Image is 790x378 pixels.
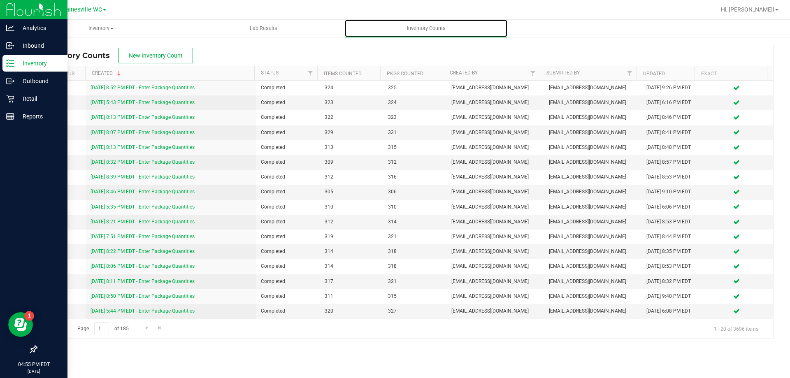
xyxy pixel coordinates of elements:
div: [DATE] 9:10 PM EDT [646,188,695,196]
span: Lab Results [239,25,288,32]
span: 320 [325,307,378,315]
p: Reports [14,111,64,121]
span: [EMAIL_ADDRESS][DOMAIN_NAME] [451,262,539,270]
span: Completed [261,114,314,121]
div: [DATE] 9:26 PM EDT [646,84,695,92]
span: [EMAIL_ADDRESS][DOMAIN_NAME] [451,203,539,211]
span: [EMAIL_ADDRESS][DOMAIN_NAME] [451,278,539,285]
div: [DATE] 8:53 PM EDT [646,218,695,226]
span: New Inventory Count [129,52,183,59]
a: Status [261,70,279,76]
span: [EMAIL_ADDRESS][DOMAIN_NAME] [549,292,637,300]
span: [EMAIL_ADDRESS][DOMAIN_NAME] [549,307,637,315]
span: 325 [388,84,441,92]
span: [EMAIL_ADDRESS][DOMAIN_NAME] [549,84,637,92]
div: [DATE] 8:35 PM EDT [646,248,695,255]
a: [DATE] 8:22 PM EDT - Enter Package Quantities [91,248,195,254]
span: [EMAIL_ADDRESS][DOMAIN_NAME] [549,129,637,137]
span: 318 [388,262,441,270]
span: [EMAIL_ADDRESS][DOMAIN_NAME] [451,114,539,121]
span: Page of 185 [70,322,135,335]
span: Completed [261,129,314,137]
a: [DATE] 7:51 PM EDT - Enter Package Quantities [91,234,195,239]
div: [DATE] 8:41 PM EDT [646,129,695,137]
inline-svg: Reports [6,112,14,121]
span: 314 [325,248,378,255]
span: 321 [388,233,441,241]
span: [EMAIL_ADDRESS][DOMAIN_NAME] [451,233,539,241]
a: Inventory Counts [345,20,507,37]
span: Gainesville WC [62,6,102,13]
button: New Inventory Count [118,48,193,63]
iframe: Resource center [8,312,33,337]
span: 310 [325,203,378,211]
span: Completed [261,203,314,211]
div: [DATE] 6:16 PM EDT [646,99,695,107]
div: [DATE] 8:48 PM EDT [646,144,695,151]
div: [DATE] 9:40 PM EDT [646,292,695,300]
span: 310 [388,203,441,211]
span: [EMAIL_ADDRESS][DOMAIN_NAME] [549,188,637,196]
p: Inbound [14,41,64,51]
span: 318 [388,248,441,255]
span: Completed [261,307,314,315]
span: [EMAIL_ADDRESS][DOMAIN_NAME] [451,99,539,107]
a: [DATE] 8:11 PM EDT - Enter Package Quantities [91,278,195,284]
span: [EMAIL_ADDRESS][DOMAIN_NAME] [549,262,637,270]
span: 319 [325,233,378,241]
span: 309 [325,158,378,166]
span: 324 [325,84,378,92]
a: [DATE] 8:52 PM EDT - Enter Package Quantities [91,85,195,90]
span: Completed [261,158,314,166]
span: [EMAIL_ADDRESS][DOMAIN_NAME] [451,158,539,166]
span: Completed [261,84,314,92]
p: [DATE] [4,368,64,374]
span: Completed [261,278,314,285]
span: 321 [388,278,441,285]
span: [EMAIL_ADDRESS][DOMAIN_NAME] [451,144,539,151]
span: Completed [261,188,314,196]
a: [DATE] 8:06 PM EDT - Enter Package Quantities [91,263,195,269]
span: 306 [388,188,441,196]
a: [DATE] 8:39 PM EDT - Enter Package Quantities [91,174,195,180]
span: 313 [325,144,378,151]
div: [DATE] 8:46 PM EDT [646,114,695,121]
a: Created [92,70,122,76]
inline-svg: Inbound [6,42,14,50]
span: Inventory Counts [43,51,118,60]
a: [DATE] 8:21 PM EDT - Enter Package Quantities [91,219,195,225]
div: [DATE] 8:53 PM EDT [646,173,695,181]
span: [EMAIL_ADDRESS][DOMAIN_NAME] [451,188,539,196]
p: 04:55 PM EDT [4,361,64,368]
a: Filter [304,66,317,80]
span: [EMAIL_ADDRESS][DOMAIN_NAME] [549,203,637,211]
span: [EMAIL_ADDRESS][DOMAIN_NAME] [549,99,637,107]
span: 316 [388,173,441,181]
span: 323 [388,114,441,121]
span: Completed [261,99,314,107]
div: [DATE] 8:32 PM EDT [646,278,695,285]
span: [EMAIL_ADDRESS][DOMAIN_NAME] [549,233,637,241]
span: 314 [325,262,378,270]
span: [EMAIL_ADDRESS][DOMAIN_NAME] [549,218,637,226]
a: Updated [643,71,665,77]
span: 305 [325,188,378,196]
a: Created By [450,70,478,76]
p: Outbound [14,76,64,86]
span: [EMAIL_ADDRESS][DOMAIN_NAME] [451,292,539,300]
span: 314 [388,218,441,226]
span: Completed [261,218,314,226]
span: 315 [388,144,441,151]
span: [EMAIL_ADDRESS][DOMAIN_NAME] [549,278,637,285]
a: Pkgs Counted [387,71,423,77]
a: Filter [526,66,539,80]
div: [DATE] 6:06 PM EDT [646,203,695,211]
div: [DATE] 8:44 PM EDT [646,233,695,241]
inline-svg: Outbound [6,77,14,85]
span: [EMAIL_ADDRESS][DOMAIN_NAME] [451,129,539,137]
span: 322 [325,114,378,121]
span: Completed [261,173,314,181]
a: Inventory [20,20,182,37]
span: [EMAIL_ADDRESS][DOMAIN_NAME] [549,114,637,121]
